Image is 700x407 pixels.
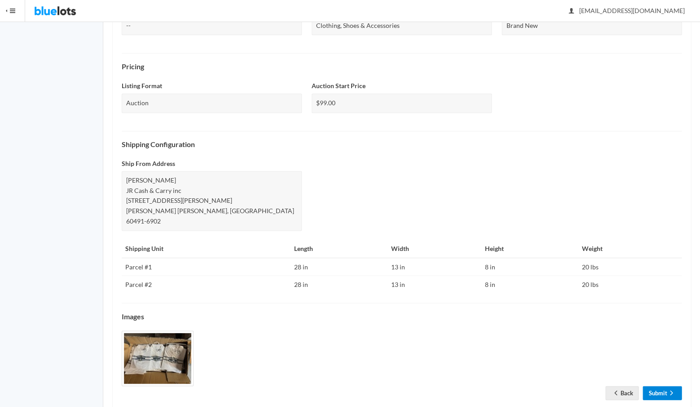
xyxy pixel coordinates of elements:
[611,389,620,398] ion-icon: arrow back
[122,312,682,320] h4: Images
[312,94,492,113] div: $99.00
[291,240,387,258] th: Length
[481,240,578,258] th: Height
[312,81,365,91] label: Auction Start Price
[122,94,302,113] div: Auction
[291,258,387,276] td: 28 in
[481,276,578,293] td: 8 in
[502,16,682,36] div: Brand New
[567,7,576,16] ion-icon: person
[387,276,481,293] td: 13 in
[481,258,578,276] td: 8 in
[387,240,481,258] th: Width
[122,240,291,258] th: Shipping Unit
[122,276,291,293] td: Parcel #2
[578,258,682,276] td: 20 lbs
[122,331,194,386] img: 55772b43-ff2c-4e8a-8689-7753ce37fe04-1759621384.jpg
[291,276,387,293] td: 28 in
[312,16,492,36] div: Clothing, Shoes & Accessories
[122,81,162,91] label: Listing Format
[569,7,684,14] span: [EMAIL_ADDRESS][DOMAIN_NAME]
[122,63,682,71] h4: Pricing
[122,159,175,169] label: Ship From Address
[122,171,302,231] div: [PERSON_NAME] JR Cash & Carry inc [STREET_ADDRESS][PERSON_NAME] [PERSON_NAME] [PERSON_NAME], [GEO...
[667,389,676,398] ion-icon: arrow forward
[122,140,682,148] h4: Shipping Configuration
[578,276,682,293] td: 20 lbs
[122,258,291,276] td: Parcel #1
[605,386,638,400] a: arrow backBack
[387,258,481,276] td: 13 in
[643,386,682,400] a: Submitarrow forward
[122,16,302,36] div: --
[578,240,682,258] th: Weight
